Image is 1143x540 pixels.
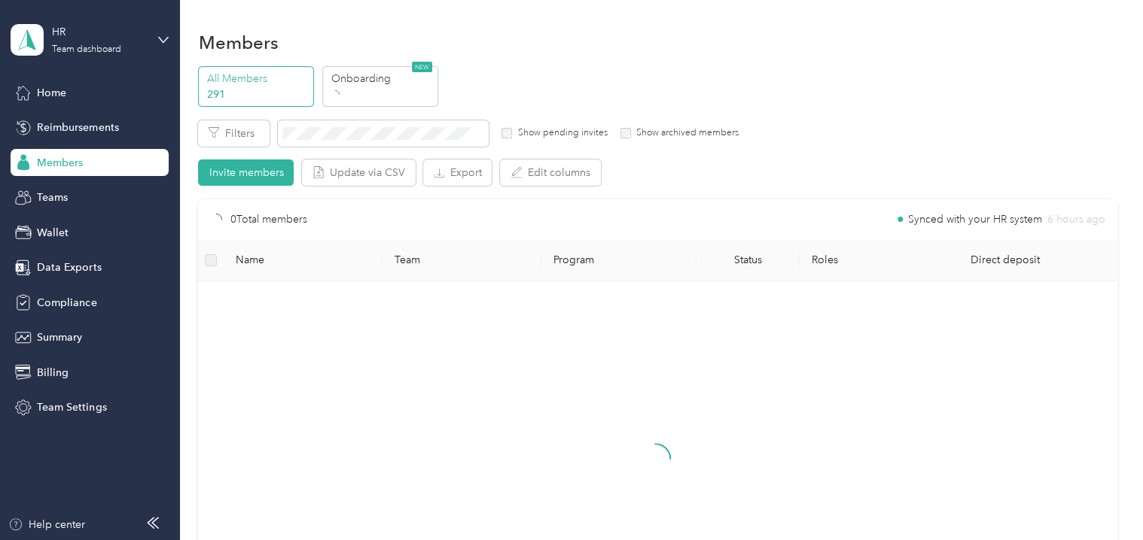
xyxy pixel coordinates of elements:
div: Team dashboard [52,45,121,54]
span: Name [236,253,370,266]
th: Direct deposit [959,240,1117,281]
label: Show pending invites [512,126,607,140]
p: 291 [207,86,309,102]
span: Team Settings [37,399,106,415]
span: Compliance [37,295,96,311]
th: Team [383,240,541,281]
span: Home [37,85,66,101]
button: Filters [198,120,270,147]
span: Wallet [37,225,69,241]
span: Billing [37,365,69,381]
label: Show archived members [631,126,739,140]
button: Edit columns [500,159,601,186]
p: Onboarding [331,71,433,86]
button: Help center [8,517,85,532]
span: Teams [37,190,68,205]
th: Name [224,240,383,281]
div: HR [52,24,146,40]
span: Data Exports [37,259,101,275]
h1: Members [198,35,278,50]
p: 0 Total members [230,211,307,228]
th: Program [541,240,696,281]
button: Invite members [198,159,294,186]
iframe: Everlance-gr Chat Button Frame [1059,456,1143,540]
span: 6 hours ago [1047,214,1105,225]
span: Synced with your HR system [908,214,1042,225]
span: Summary [37,329,82,345]
span: Members [37,155,83,171]
th: Roles [800,240,959,281]
button: Export [423,159,492,186]
th: Status [696,240,800,281]
span: Reimbursements [37,120,118,135]
button: Update via CSV [302,159,416,186]
span: NEW [412,62,432,72]
p: All Members [207,71,309,86]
